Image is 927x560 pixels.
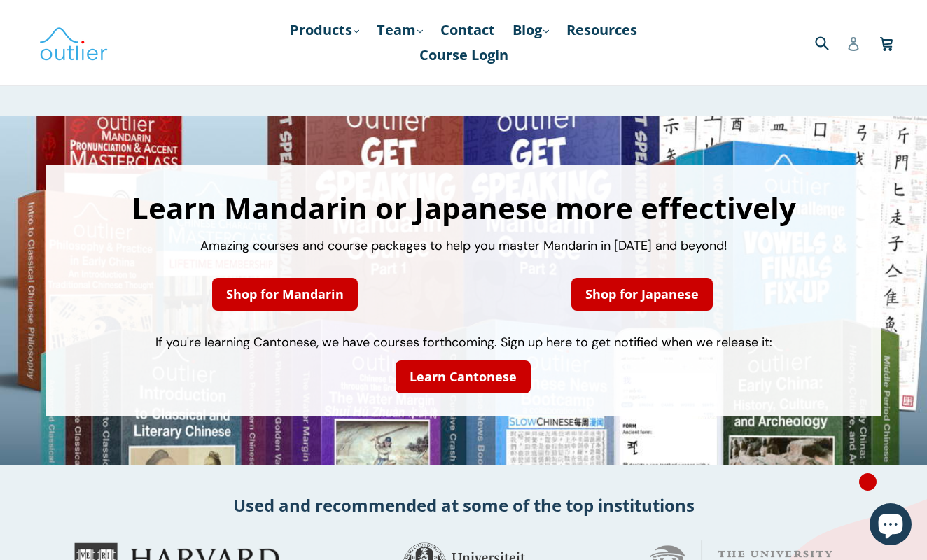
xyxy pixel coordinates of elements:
a: Learn Cantonese [396,360,531,393]
a: Team [370,17,430,43]
span: Amazing courses and course packages to help you master Mandarin in [DATE] and beyond! [200,237,727,254]
a: Shop for Mandarin [212,278,358,311]
a: Contact [433,17,502,43]
input: Search [811,28,850,57]
a: Course Login [412,43,515,68]
span: If you're learning Cantonese, we have courses forthcoming. Sign up here to get notified when we r... [155,334,772,351]
a: Products [283,17,366,43]
h1: Learn Mandarin or Japanese more effectively [60,193,867,223]
inbox-online-store-chat: Shopify online store chat [865,503,916,549]
a: Resources [559,17,644,43]
img: Outlier Linguistics [39,22,109,63]
a: Blog [506,17,556,43]
a: Shop for Japanese [571,278,713,311]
